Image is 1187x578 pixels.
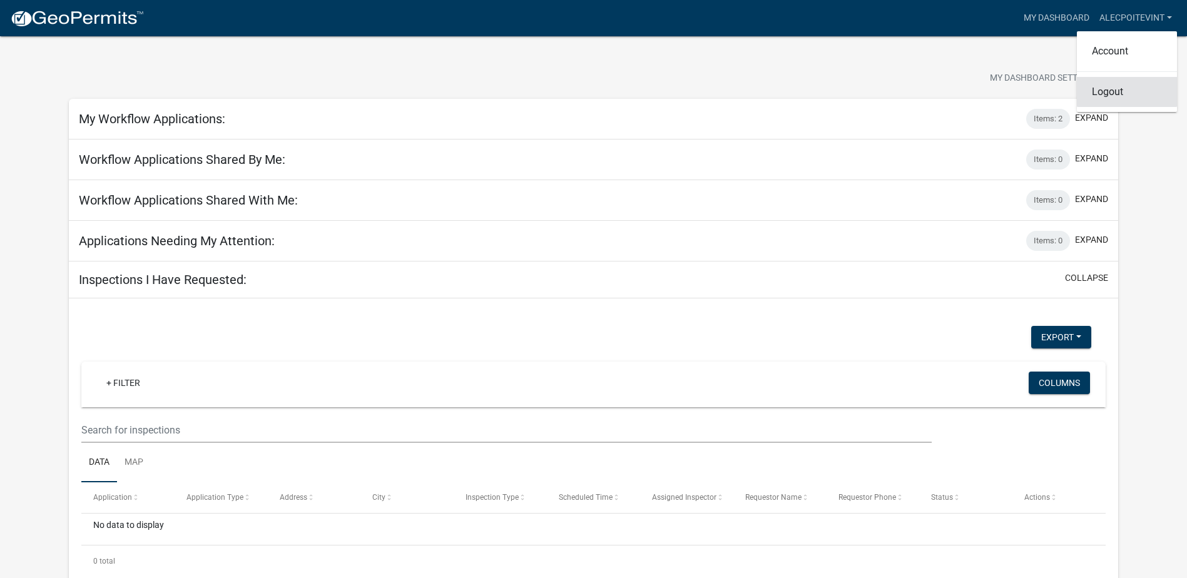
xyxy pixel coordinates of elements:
[466,493,519,502] span: Inspection Type
[1065,271,1108,285] button: collapse
[1094,6,1177,30] a: alecpoitevint
[96,372,150,394] a: + Filter
[733,482,827,512] datatable-header-cell: Requestor Name
[81,417,932,443] input: Search for inspections
[79,272,247,287] h5: Inspections I Have Requested:
[640,482,733,512] datatable-header-cell: Assigned Inspector
[1075,193,1108,206] button: expand
[652,493,716,502] span: Assigned Inspector
[745,493,802,502] span: Requestor Name
[81,545,1106,577] div: 0 total
[93,493,132,502] span: Application
[1019,6,1094,30] a: My Dashboard
[280,493,307,502] span: Address
[1075,152,1108,165] button: expand
[1077,31,1177,112] div: alecpoitevint
[559,493,613,502] span: Scheduled Time
[79,193,298,208] h5: Workflow Applications Shared With Me:
[1075,233,1108,246] button: expand
[980,66,1125,91] button: My Dashboard Settingssettings
[360,482,454,512] datatable-header-cell: City
[1031,326,1091,348] button: Export
[1077,77,1177,107] a: Logout
[1077,36,1177,66] a: Account
[1012,482,1106,512] datatable-header-cell: Actions
[931,493,953,502] span: Status
[175,482,268,512] datatable-header-cell: Application Type
[79,152,285,167] h5: Workflow Applications Shared By Me:
[1024,493,1050,502] span: Actions
[1026,231,1070,251] div: Items: 0
[372,493,385,502] span: City
[1026,190,1070,210] div: Items: 0
[1026,150,1070,170] div: Items: 0
[826,482,919,512] datatable-header-cell: Requestor Phone
[990,71,1098,86] span: My Dashboard Settings
[79,233,275,248] h5: Applications Needing My Attention:
[267,482,360,512] datatable-header-cell: Address
[547,482,640,512] datatable-header-cell: Scheduled Time
[838,493,896,502] span: Requestor Phone
[1075,111,1108,124] button: expand
[117,443,151,483] a: Map
[454,482,547,512] datatable-header-cell: Inspection Type
[1026,109,1070,129] div: Items: 2
[919,482,1012,512] datatable-header-cell: Status
[1029,372,1090,394] button: Columns
[186,493,243,502] span: Application Type
[81,443,117,483] a: Data
[81,514,1106,545] div: No data to display
[79,111,225,126] h5: My Workflow Applications:
[81,482,175,512] datatable-header-cell: Application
